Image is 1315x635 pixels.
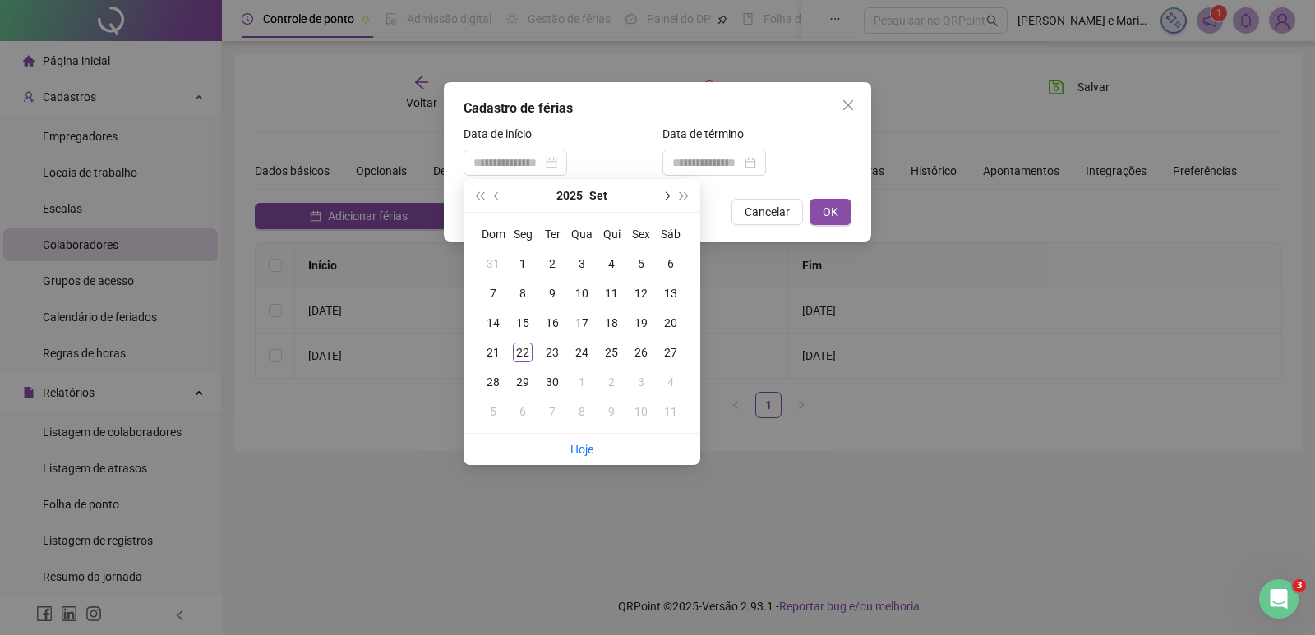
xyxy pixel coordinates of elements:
span: OK [823,203,838,221]
div: 30 [542,372,562,392]
button: prev-year [488,179,506,212]
td: 2025-09-28 [478,367,508,397]
div: 27 [661,343,681,362]
label: Data de término [662,125,754,143]
div: 31 [483,254,503,274]
div: 3 [572,254,592,274]
td: 2025-10-04 [656,367,685,397]
td: 2025-09-15 [508,308,538,338]
div: 18 [602,313,621,333]
div: 22 [513,343,533,362]
div: 6 [513,402,533,421]
div: 5 [483,402,503,421]
div: 8 [572,402,592,421]
span: close [842,99,855,112]
td: 2025-09-02 [538,249,567,278]
button: month panel [589,179,607,212]
td: 2025-09-12 [626,278,656,308]
td: 2025-09-24 [567,338,597,367]
td: 2025-10-08 [567,397,597,426]
div: 7 [542,402,562,421]
td: 2025-10-01 [567,367,597,397]
td: 2025-09-22 [508,338,538,367]
button: OK [810,199,851,225]
td: 2025-09-26 [626,338,656,367]
div: 20 [661,313,681,333]
button: super-prev-year [470,179,488,212]
td: 2025-09-14 [478,308,508,338]
td: 2025-09-01 [508,249,538,278]
div: 23 [542,343,562,362]
a: Hoje [570,443,593,456]
td: 2025-09-09 [538,278,567,308]
td: 2025-09-18 [597,308,626,338]
td: 2025-09-13 [656,278,685,308]
div: 10 [631,402,651,421]
td: 2025-09-25 [597,338,626,367]
td: 2025-09-03 [567,249,597,278]
td: 2025-10-10 [626,397,656,426]
div: 1 [572,372,592,392]
td: 2025-09-06 [656,249,685,278]
div: 21 [483,343,503,362]
div: 19 [631,313,651,333]
th: Qua [567,219,597,249]
div: 2 [602,372,621,392]
div: 6 [661,254,681,274]
td: 2025-09-04 [597,249,626,278]
th: Sex [626,219,656,249]
div: 9 [542,283,562,303]
div: 15 [513,313,533,333]
th: Ter [538,219,567,249]
td: 2025-09-23 [538,338,567,367]
div: 8 [513,283,533,303]
div: 11 [661,402,681,421]
div: 2 [542,254,562,274]
button: super-next-year [676,179,694,212]
div: 11 [602,283,621,303]
td: 2025-09-07 [478,278,508,308]
div: 9 [602,402,621,421]
div: Cadastro de férias [464,99,851,118]
td: 2025-10-06 [508,397,538,426]
div: 4 [602,254,621,274]
td: 2025-09-08 [508,278,538,308]
td: 2025-09-16 [538,308,567,338]
span: 3 [1293,579,1306,592]
td: 2025-09-19 [626,308,656,338]
div: 5 [631,254,651,274]
div: 3 [631,372,651,392]
button: next-year [657,179,675,212]
td: 2025-10-05 [478,397,508,426]
th: Dom [478,219,508,249]
td: 2025-09-11 [597,278,626,308]
div: 17 [572,313,592,333]
iframe: Intercom live chat [1259,579,1299,619]
td: 2025-09-27 [656,338,685,367]
td: 2025-10-07 [538,397,567,426]
td: 2025-10-03 [626,367,656,397]
div: 26 [631,343,651,362]
th: Seg [508,219,538,249]
div: 4 [661,372,681,392]
div: 1 [513,254,533,274]
div: 25 [602,343,621,362]
div: 10 [572,283,592,303]
td: 2025-10-11 [656,397,685,426]
td: 2025-09-29 [508,367,538,397]
th: Sáb [656,219,685,249]
div: 24 [572,343,592,362]
div: 28 [483,372,503,392]
td: 2025-09-20 [656,308,685,338]
td: 2025-09-05 [626,249,656,278]
div: 7 [483,283,503,303]
button: Cancelar [731,199,803,225]
td: 2025-10-02 [597,367,626,397]
div: 12 [631,283,651,303]
td: 2025-09-17 [567,308,597,338]
div: 16 [542,313,562,333]
td: 2025-10-09 [597,397,626,426]
td: 2025-09-30 [538,367,567,397]
button: year panel [556,179,583,212]
button: Close [835,92,861,118]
